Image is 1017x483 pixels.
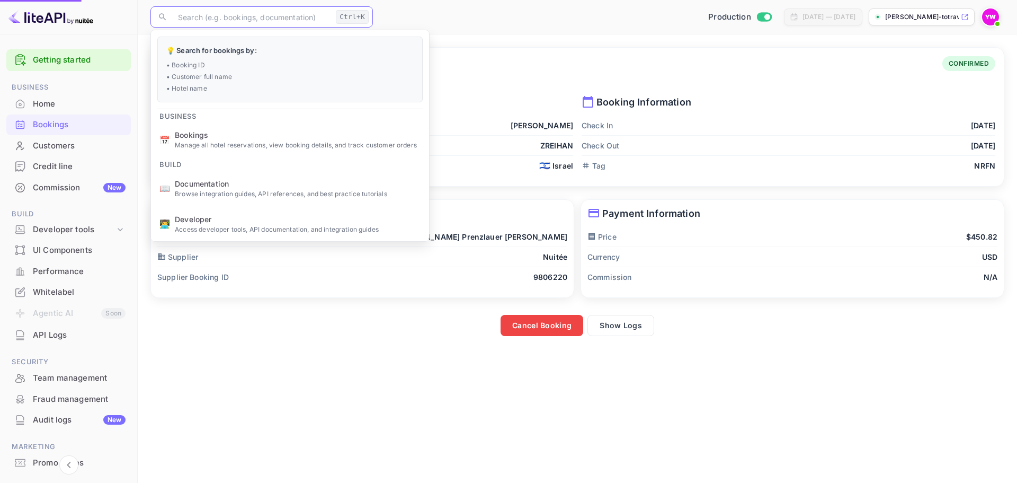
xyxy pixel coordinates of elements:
div: Home [6,94,131,115]
a: UI Components [6,240,131,260]
p: 📅 [159,134,170,146]
button: Cancel Booking [501,315,583,336]
div: New [103,415,126,425]
div: Israel [539,160,573,171]
p: ZREIHAN [540,140,573,151]
p: Vienna House Easy by [PERSON_NAME] Prenzlauer [PERSON_NAME] [313,231,567,242]
div: Customers [33,140,126,152]
p: Currency [587,251,620,262]
span: Business [151,106,204,122]
div: CommissionNew [6,178,131,198]
div: Fraud management [33,393,126,406]
div: Developer tools [6,221,131,239]
p: Nuitée [543,251,567,262]
p: [PERSON_NAME] [511,120,573,131]
span: Build [6,208,131,220]
div: [DATE] — [DATE] [802,12,855,22]
a: Home [6,94,131,113]
p: $450.82 [966,231,997,242]
div: Credit line [33,161,126,173]
span: CONFIRMED [942,59,996,68]
div: API Logs [6,325,131,346]
div: Customers [6,136,131,156]
div: Home [33,98,126,110]
p: [DATE] [971,120,995,131]
img: LiteAPI logo [8,8,93,25]
div: API Logs [33,329,126,341]
div: Audit logsNew [6,410,131,431]
p: N/A [984,271,997,283]
div: UI Components [33,244,126,257]
p: Commission [587,271,632,283]
div: Promo codes [6,453,131,473]
span: 🇮🇱 [539,161,550,170]
p: Check Out [582,140,619,151]
p: Booking Information [582,95,995,109]
div: Audit logs [33,414,126,426]
p: Payment Information [587,206,997,221]
div: Team management [33,372,126,384]
a: Credit line [6,156,131,176]
span: Bookings [175,129,421,140]
div: Performance [33,266,126,278]
p: • Hotel name [166,84,414,93]
div: New [103,183,126,192]
p: NRFN [974,160,995,171]
img: Yahav Winkler [982,8,999,25]
a: Audit logsNew [6,410,131,429]
p: USD [982,251,997,262]
div: Ctrl+K [336,10,369,24]
a: API Logs [6,325,131,345]
a: Promo codes [6,453,131,472]
div: Whitelabel [33,286,126,298]
a: Team management [6,368,131,388]
a: Bookings [6,115,131,134]
button: Collapse navigation [59,455,78,475]
div: Promo codes [33,457,126,469]
span: Build [151,154,190,171]
div: Getting started [6,49,131,71]
p: • Customer full name [166,72,414,82]
a: Getting started [33,54,126,66]
span: Business [6,82,131,93]
div: Developer tools [33,224,115,236]
p: [DATE] [971,140,995,151]
span: Production [708,11,751,23]
p: 💡 Search for bookings by: [166,46,414,56]
div: Bookings [33,119,126,131]
p: Access developer tools, API documentation, and integration guides [175,225,421,234]
span: Documentation [175,178,421,189]
p: 📖 [159,182,170,195]
p: Supplier [157,251,198,262]
div: Team management [6,368,131,389]
a: Fraud management [6,389,131,409]
div: Credit line [6,156,131,177]
p: Tag [582,160,605,171]
div: Whitelabel [6,282,131,303]
div: Bookings [6,115,131,135]
button: Show Logs [587,315,654,336]
p: Manage all hotel reservations, view booking details, and track customer orders [175,140,421,150]
a: Performance [6,261,131,281]
p: Check In [582,120,613,131]
span: Security [6,356,131,368]
input: Search (e.g. bookings, documentation) [172,6,332,28]
div: Switch to Sandbox mode [704,11,775,23]
div: Fraud management [6,389,131,410]
span: Developer [175,214,421,225]
p: 9806220 [533,271,567,283]
p: Browse integration guides, API references, and best practice tutorials [175,189,421,199]
p: 👨‍💻 [159,217,170,230]
a: Customers [6,136,131,155]
a: CommissionNew [6,178,131,197]
p: [PERSON_NAME]-totravel... [885,12,959,22]
p: Price [587,231,617,242]
span: Marketing [6,441,131,453]
p: Supplier Booking ID [157,271,229,283]
div: Performance [6,261,131,282]
div: UI Components [6,240,131,261]
div: Commission [33,182,126,194]
p: • Booking ID [166,60,414,70]
a: Whitelabel [6,282,131,302]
